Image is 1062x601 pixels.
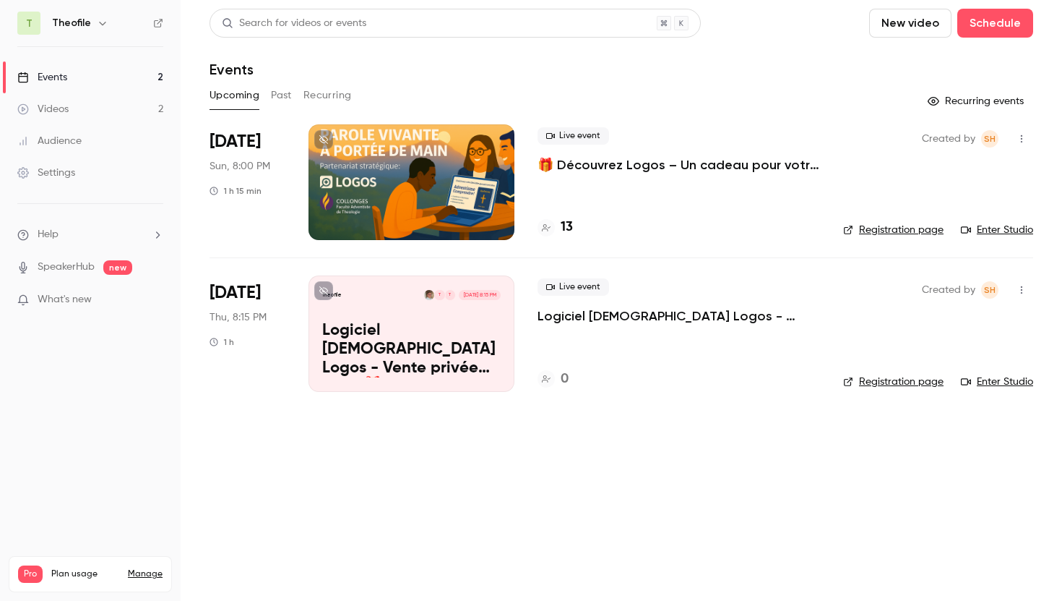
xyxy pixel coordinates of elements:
[869,9,951,38] button: New video
[128,568,163,580] a: Manage
[981,281,998,299] span: Stéphane HAMELIN
[961,375,1033,389] a: Enter Studio
[210,84,259,107] button: Upcoming
[222,16,366,31] div: Search for videos or events
[538,127,609,145] span: Live event
[38,292,92,307] span: What's new
[17,227,163,242] li: help-dropdown-opener
[538,278,609,296] span: Live event
[984,281,996,299] span: SH
[433,289,445,301] div: T
[38,227,59,242] span: Help
[561,370,569,389] h4: 0
[538,307,820,325] a: Logiciel [DEMOGRAPHIC_DATA] Logos - Vente privée 2025 🎁
[26,16,33,31] span: T
[103,260,132,275] span: new
[459,290,500,300] span: [DATE] 8:15 PM
[210,310,267,325] span: Thu, 8:15 PM
[308,276,514,391] a: TheofileTTIntervenant Campus (Eurico, Sully, Stéphane)[DATE] 8:15 PMLogiciel [DEMOGRAPHIC_DATA] L...
[17,134,82,148] div: Audience
[322,322,501,378] p: Logiciel [DEMOGRAPHIC_DATA] Logos - Vente privée 2025 🎁
[52,16,91,30] h6: Theofile
[17,166,75,180] div: Settings
[538,156,820,174] a: 🎁 Découvrez Logos – Un cadeau pour votre ministère
[957,9,1033,38] button: Schedule
[961,223,1033,237] a: Enter Studio
[843,223,944,237] a: Registration page
[922,130,975,148] span: Created by
[921,90,1033,113] button: Recurring events
[210,130,261,153] span: [DATE]
[271,84,292,107] button: Past
[981,130,998,148] span: Stéphane HAMELIN
[210,276,285,391] div: Oct 16 Thu, 8:15 PM (Europe/Paris)
[561,218,573,237] h4: 13
[444,289,456,301] div: T
[210,281,261,304] span: [DATE]
[210,124,285,240] div: Sep 14 Sun, 8:00 PM (Europe/Paris)
[922,281,975,299] span: Created by
[210,61,254,78] h1: Events
[210,336,234,348] div: 1 h
[984,130,996,148] span: SH
[424,290,434,300] img: Intervenant Campus (Eurico, Sully, Stéphane)
[38,260,95,275] a: SpeakerHub
[210,159,270,174] span: Sun, 8:00 PM
[17,102,69,116] div: Videos
[843,375,944,389] a: Registration page
[17,70,67,85] div: Events
[538,218,573,237] a: 13
[146,294,163,307] iframe: Noticeable Trigger
[210,185,262,197] div: 1 h 15 min
[538,370,569,389] a: 0
[51,568,119,580] span: Plan usage
[303,84,352,107] button: Recurring
[18,566,43,583] span: Pro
